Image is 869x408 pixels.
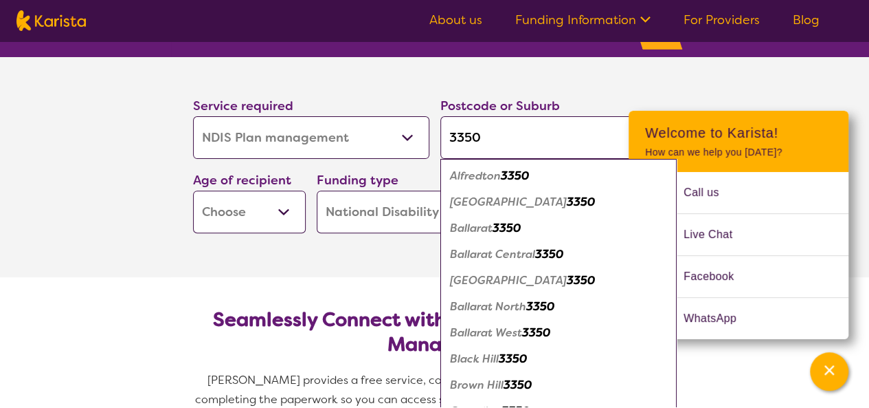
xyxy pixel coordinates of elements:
a: Funding Information [515,12,651,28]
em: 3350 [535,247,563,261]
em: Ballarat North [450,299,526,314]
p: How can we help you [DATE]? [645,147,832,158]
img: Karista logo [16,10,86,31]
em: 3350 [499,352,527,366]
a: For Providers [684,12,760,28]
input: Type [440,116,677,159]
h2: Seamlessly Connect with NDIS-Registered Plan Managers [204,308,666,357]
ul: Choose channel [629,172,848,339]
em: 3350 [501,169,529,183]
em: [GEOGRAPHIC_DATA] [450,195,567,209]
label: Age of recipient [193,172,291,189]
em: Ballarat Central [450,247,535,261]
span: Call us [684,182,736,203]
div: Ballarat 3350 [447,215,670,241]
em: Brown Hill [450,378,504,392]
div: Channel Menu [629,111,848,339]
div: Ballarat Central 3350 [447,241,670,268]
a: Blog [793,12,820,28]
div: Black Hill 3350 [447,346,670,372]
span: WhatsApp [684,308,753,329]
div: Ballarat East 3350 [447,268,670,294]
a: About us [429,12,482,28]
label: Postcode or Suburb [440,98,560,114]
a: Web link opens in a new tab. [629,298,848,339]
em: Ballarat West [450,325,522,340]
em: 3350 [493,221,521,235]
h2: Welcome to Karista! [645,125,832,141]
span: Live Chat [684,224,749,245]
em: Ballarat [450,221,493,235]
em: [GEOGRAPHIC_DATA] [450,273,567,288]
em: 3350 [567,273,595,288]
div: Brown Hill 3350 [447,372,670,398]
div: Bakery Hill 3350 [447,189,670,215]
em: 3350 [522,325,550,340]
button: Channel Menu [810,352,848,391]
label: Funding type [317,172,398,189]
em: 3350 [526,299,554,314]
em: Black Hill [450,352,499,366]
div: Ballarat West 3350 [447,320,670,346]
span: Facebook [684,266,750,287]
div: Alfredton 3350 [447,163,670,189]
em: 3350 [567,195,595,209]
em: Alfredton [450,169,501,183]
label: Service required [193,98,293,114]
div: Ballarat North 3350 [447,294,670,320]
em: 3350 [504,378,532,392]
